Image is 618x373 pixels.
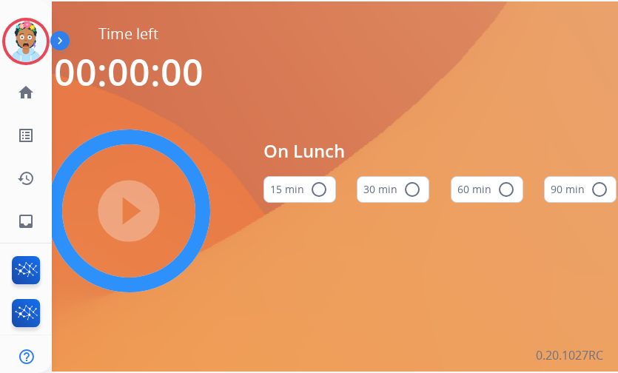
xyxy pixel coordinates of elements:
span: On Lunch [263,138,617,164]
button: 90 min [544,176,617,203]
mat-icon: radio_button_unchecked [591,181,608,198]
mat-icon: list_alt [17,127,35,144]
span: 00:00:00 [54,47,204,97]
button: 15 min [263,176,336,203]
mat-icon: home [17,84,35,101]
mat-icon: radio_button_unchecked [497,181,515,198]
mat-icon: radio_button_unchecked [310,181,328,198]
img: avatar [5,21,47,62]
mat-icon: inbox [17,212,35,230]
button: 60 min [451,176,523,203]
span: Time left [98,24,158,44]
mat-icon: radio_button_unchecked [403,181,421,198]
mat-icon: history [17,169,35,187]
button: 30 min [357,176,429,203]
p: 0.20.1027RC [536,346,603,364]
